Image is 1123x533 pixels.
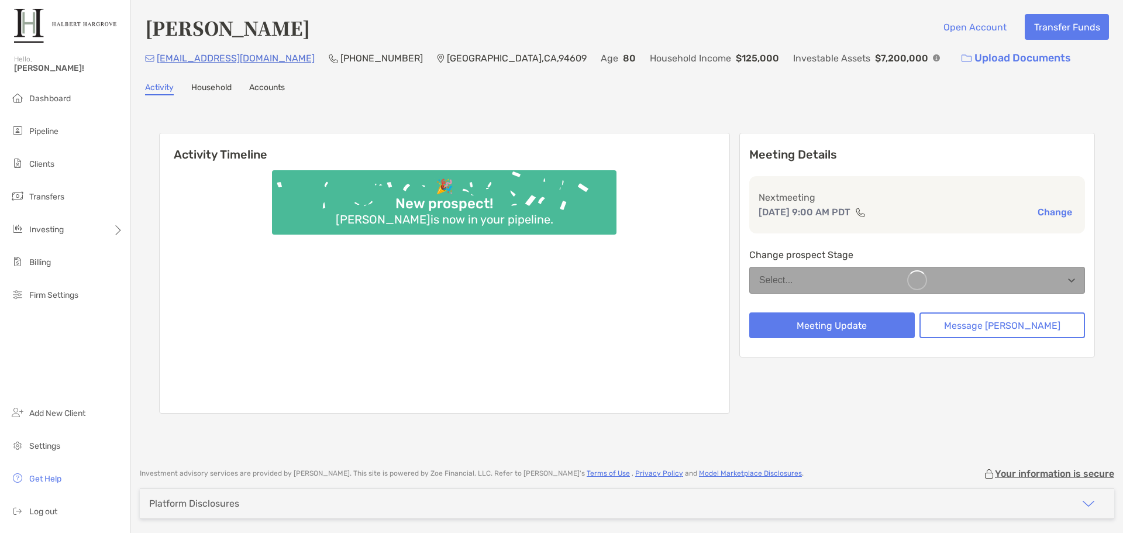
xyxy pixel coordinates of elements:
[749,247,1085,262] p: Change prospect Stage
[749,312,915,338] button: Meeting Update
[1025,14,1109,40] button: Transfer Funds
[160,133,729,161] h6: Activity Timeline
[29,290,78,300] span: Firm Settings
[437,54,445,63] img: Location Icon
[11,222,25,236] img: investing icon
[191,82,232,95] a: Household
[145,14,310,41] h4: [PERSON_NAME]
[29,192,64,202] span: Transfers
[29,507,57,517] span: Log out
[29,126,58,136] span: Pipeline
[340,51,423,66] p: [PHONE_NUMBER]
[635,469,683,477] a: Privacy Policy
[140,469,804,478] p: Investment advisory services are provided by [PERSON_NAME] . This site is powered by Zoe Financia...
[749,147,1085,162] p: Meeting Details
[699,469,802,477] a: Model Marketplace Disclosures
[11,91,25,105] img: dashboard icon
[249,82,285,95] a: Accounts
[329,54,338,63] img: Phone Icon
[855,208,866,217] img: communication type
[149,498,239,509] div: Platform Disclosures
[11,504,25,518] img: logout icon
[995,468,1114,479] p: Your information is secure
[11,156,25,170] img: clients icon
[919,312,1085,338] button: Message [PERSON_NAME]
[759,190,1076,205] p: Next meeting
[391,195,498,212] div: New prospect!
[962,54,972,63] img: button icon
[793,51,870,66] p: Investable Assets
[331,212,558,226] div: [PERSON_NAME] is now in your pipeline.
[447,51,587,66] p: [GEOGRAPHIC_DATA] , CA , 94609
[650,51,731,66] p: Household Income
[1081,497,1096,511] img: icon arrow
[29,474,61,484] span: Get Help
[11,123,25,137] img: pipeline icon
[145,55,154,62] img: Email Icon
[29,225,64,235] span: Investing
[759,205,850,219] p: [DATE] 9:00 AM PDT
[11,471,25,485] img: get-help icon
[11,405,25,419] img: add_new_client icon
[29,441,60,451] span: Settings
[1034,206,1076,218] button: Change
[954,46,1079,71] a: Upload Documents
[587,469,630,477] a: Terms of Use
[11,287,25,301] img: firm-settings icon
[29,257,51,267] span: Billing
[29,159,54,169] span: Clients
[11,189,25,203] img: transfers icon
[623,51,636,66] p: 80
[736,51,779,66] p: $125,000
[157,51,315,66] p: [EMAIL_ADDRESS][DOMAIN_NAME]
[934,14,1015,40] button: Open Account
[431,178,458,195] div: 🎉
[29,94,71,104] span: Dashboard
[933,54,940,61] img: Info Icon
[14,5,116,47] img: Zoe Logo
[601,51,618,66] p: Age
[11,255,25,269] img: billing icon
[29,408,85,418] span: Add New Client
[11,438,25,452] img: settings icon
[145,82,174,95] a: Activity
[14,63,123,73] span: [PERSON_NAME]!
[875,51,928,66] p: $7,200,000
